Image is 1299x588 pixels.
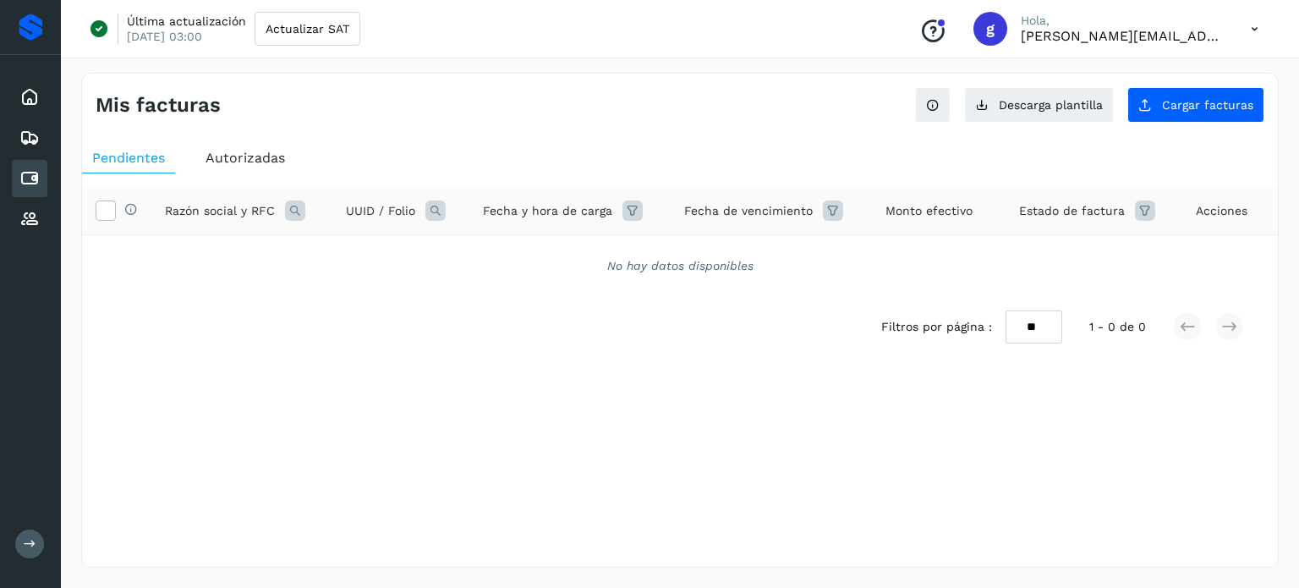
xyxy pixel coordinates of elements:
span: Pendientes [92,150,165,166]
span: Fecha y hora de carga [483,202,612,220]
span: Fecha de vencimiento [684,202,813,220]
p: Hola, [1021,14,1224,28]
button: Cargar facturas [1127,87,1264,123]
p: guillermo.alvarado@nurib.com.mx [1021,28,1224,44]
div: Cuentas por pagar [12,160,47,197]
p: Última actualización [127,14,246,29]
span: Estado de factura [1019,202,1125,220]
div: Proveedores [12,201,47,238]
div: Inicio [12,79,47,116]
div: No hay datos disponibles [104,257,1256,275]
span: Acciones [1196,202,1247,220]
span: Monto efectivo [885,202,973,220]
p: [DATE] 03:00 [127,29,202,44]
span: Actualizar SAT [266,23,349,35]
h4: Mis facturas [96,93,221,118]
span: Cargar facturas [1162,99,1253,111]
span: 1 - 0 de 0 [1089,318,1146,336]
span: UUID / Folio [346,202,415,220]
span: Descarga plantilla [999,99,1103,111]
span: Razón social y RFC [165,202,275,220]
div: Embarques [12,119,47,157]
span: Filtros por página : [881,318,992,336]
button: Descarga plantilla [964,87,1114,123]
span: Autorizadas [206,150,285,166]
button: Actualizar SAT [255,12,360,46]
